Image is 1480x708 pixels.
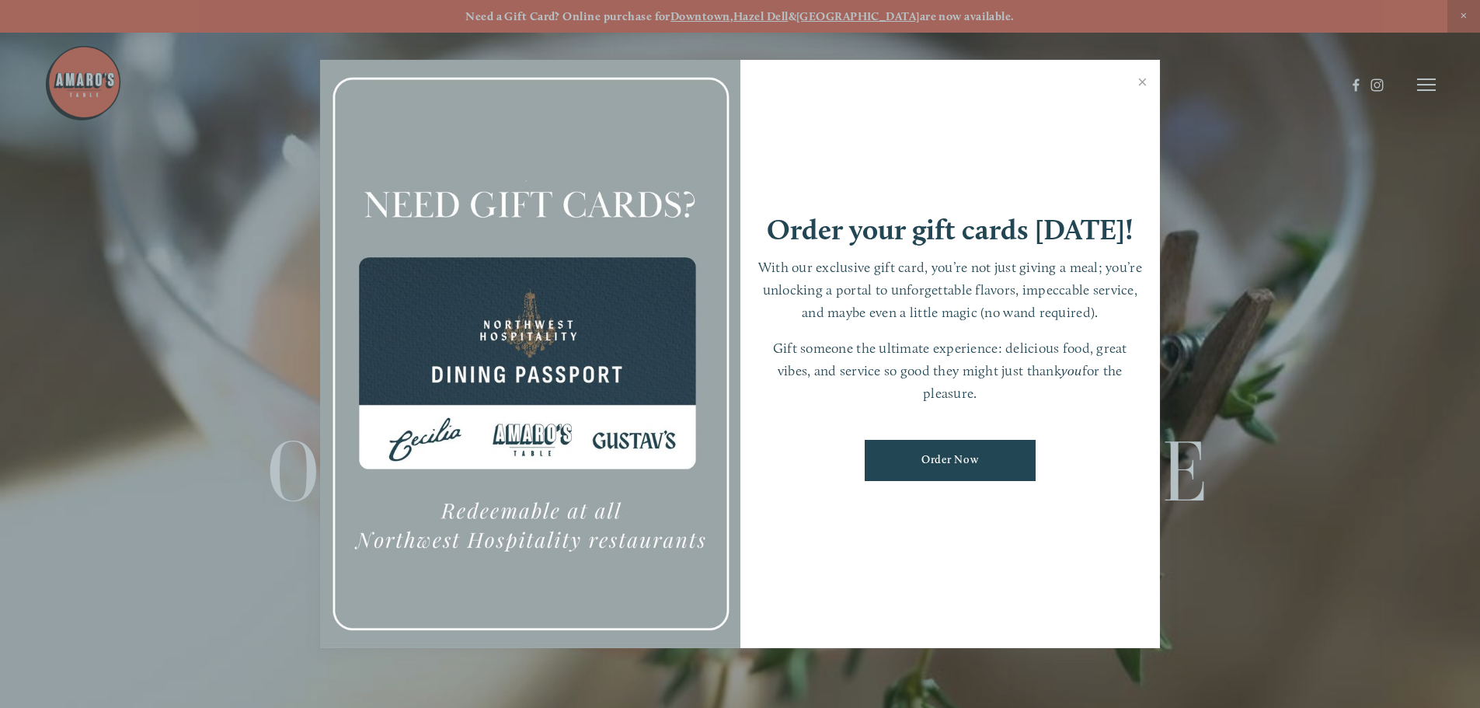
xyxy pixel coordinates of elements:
a: Order Now [865,440,1036,481]
h1: Order your gift cards [DATE]! [767,215,1134,244]
a: Close [1127,62,1158,106]
em: you [1061,362,1082,378]
p: Gift someone the ultimate experience: delicious food, great vibes, and service so good they might... [756,337,1145,404]
p: With our exclusive gift card, you’re not just giving a meal; you’re unlocking a portal to unforge... [756,256,1145,323]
